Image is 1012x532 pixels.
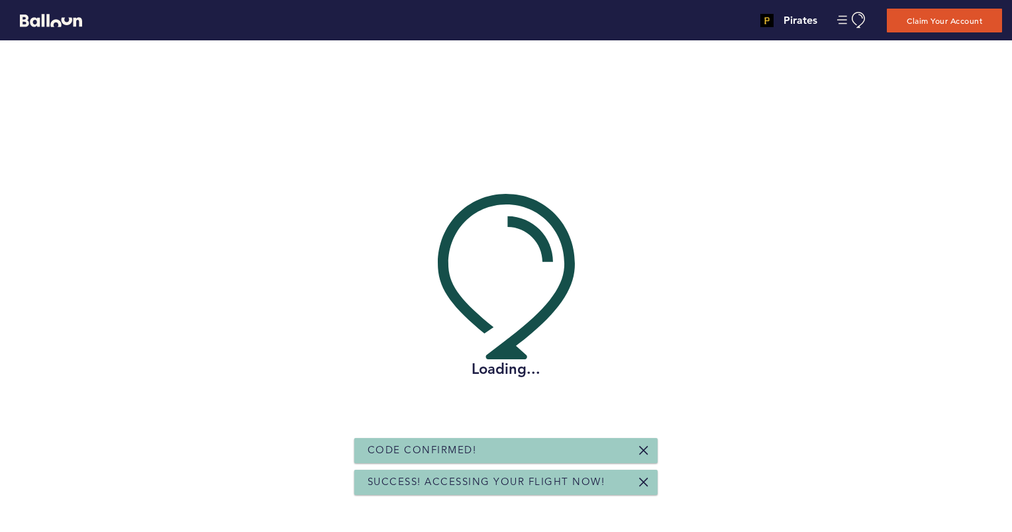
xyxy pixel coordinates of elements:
div: Success! Accessing your flight now! [354,470,658,495]
button: Claim Your Account [887,9,1002,32]
button: Manage Account [837,12,867,28]
h4: Pirates [784,13,817,28]
h2: Loading... [438,359,575,379]
a: Balloon [10,13,82,27]
div: Code Confirmed! [354,438,658,463]
svg: Balloon [20,14,82,27]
